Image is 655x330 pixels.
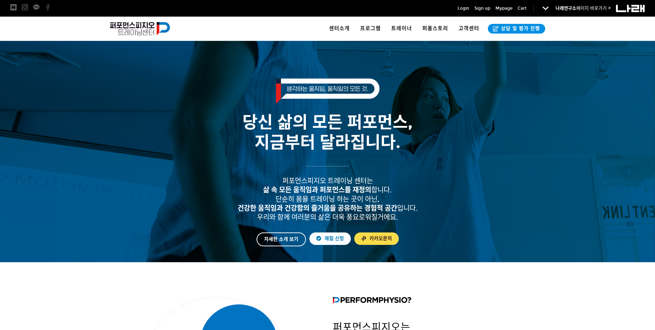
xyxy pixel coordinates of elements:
a: 상담 및 평가 진행 [488,24,545,34]
span: 센터소개 [329,25,350,31]
span: 퍼포먼스피지오 트레이닝 센터는 [282,177,373,185]
span: 당신 삶의 모든 퍼포먼스, 지금부터 달라집니다. [242,112,413,153]
img: 퍼포먼스피지오란? [333,297,411,304]
span: 입니다. [238,204,418,212]
span: 우리와 함께 여러분의 삶은 더욱 풍요로워질거에요. [257,213,398,221]
a: Login [457,5,469,12]
a: 퍼폼스토리 [417,17,453,41]
span: 트레이너 [391,25,412,31]
a: 프로그램 [355,17,386,41]
a: Cart [518,5,527,12]
span: 상담 및 평가 진행 [499,25,540,32]
span: 단순히 몸을 트레이닝 하는 곳이 아닌, [276,195,379,203]
span: 고객센터 [459,25,479,31]
a: 나래연구소페이지 바로가기 > [556,6,611,11]
strong: 건강한 움직임과 건강함의 즐거움을 공유하는 경험적 공간 [238,204,397,212]
img: 생각하는 움직임, 움직임의 모든 것. [276,79,379,104]
span: 프로그램 [360,25,381,31]
a: Mypage [495,5,512,12]
span: 퍼폼스토리 [422,25,448,31]
a: 체험 신청 [309,232,351,245]
a: 고객센터 [453,17,484,41]
strong: 나래연구소 [556,6,576,11]
a: Sign up [474,5,490,12]
a: 자세한 소개 보기 [257,232,306,246]
strong: 삶 속 모든 움직임과 퍼포먼스를 재정의 [263,186,371,194]
a: 카카오문의 [354,232,399,245]
a: 센터소개 [324,17,355,41]
span: 합니다. [263,186,392,194]
a: 트레이너 [386,17,417,41]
